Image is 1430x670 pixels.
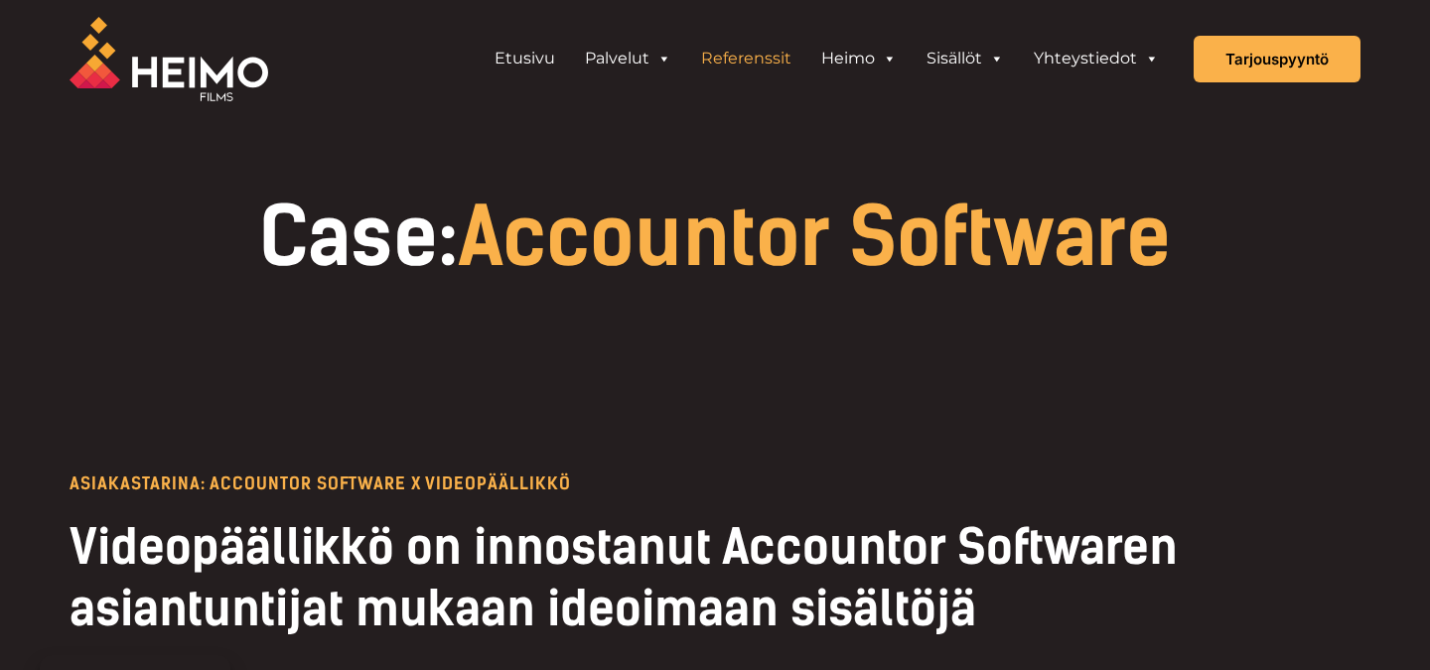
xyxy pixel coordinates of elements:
a: Referenssit [686,39,806,78]
a: Palvelut [570,39,686,78]
p: Asiakastarina: Accountor SOFTWARE X Videopäällikkö [70,475,1360,492]
a: Yhteystiedot [1019,39,1174,78]
a: Sisällöt [912,39,1019,78]
img: Heimo Filmsin logo [70,17,268,101]
span: Case: [259,190,458,285]
a: Heimo [806,39,912,78]
aside: Header Widget 1 [470,39,1184,78]
h2: Videopäällikkö on innostanut Accountor Softwaren asiantuntijat mukaan ideoimaan sisältöjä [70,516,1360,640]
h1: Accountor Software [70,198,1360,277]
a: Tarjouspyyntö [1194,36,1360,82]
a: Etusivu [480,39,570,78]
